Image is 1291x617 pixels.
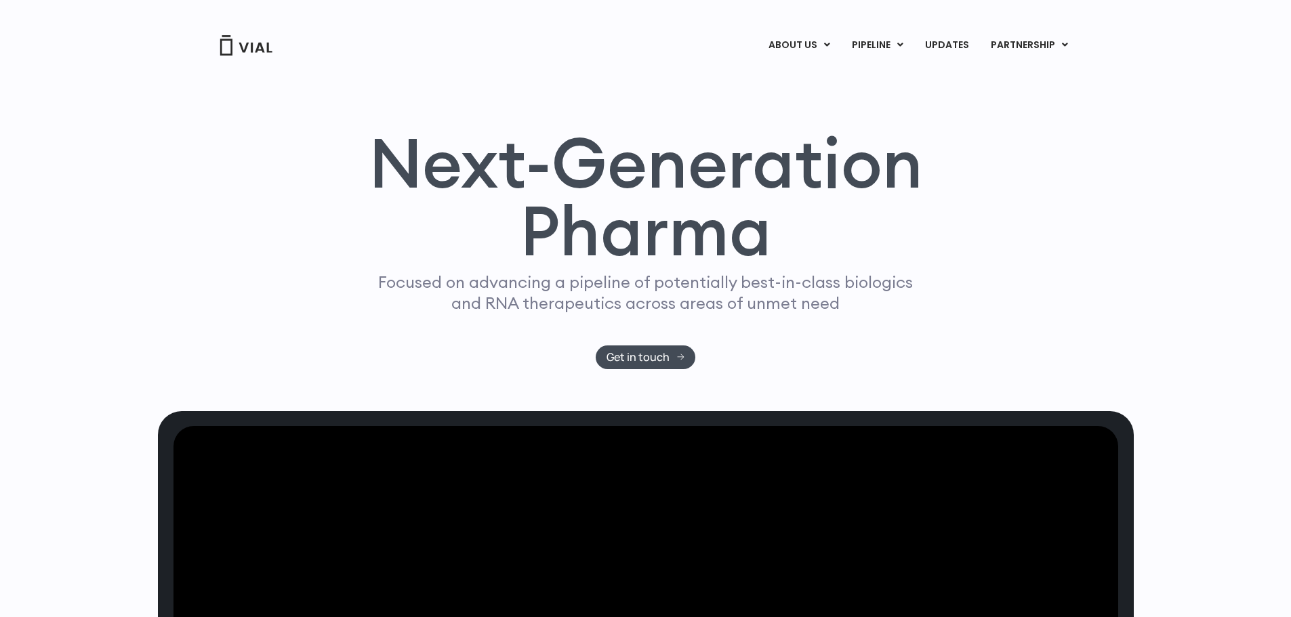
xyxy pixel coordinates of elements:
a: Get in touch [596,345,695,369]
h1: Next-Generation Pharma [352,129,939,265]
span: Get in touch [607,352,670,362]
a: PARTNERSHIPMenu Toggle [980,34,1079,57]
p: Focused on advancing a pipeline of potentially best-in-class biologics and RNA therapeutics acros... [373,272,919,314]
a: PIPELINEMenu Toggle [841,34,914,57]
img: Vial Logo [219,35,273,56]
a: UPDATES [914,34,979,57]
a: ABOUT USMenu Toggle [758,34,840,57]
